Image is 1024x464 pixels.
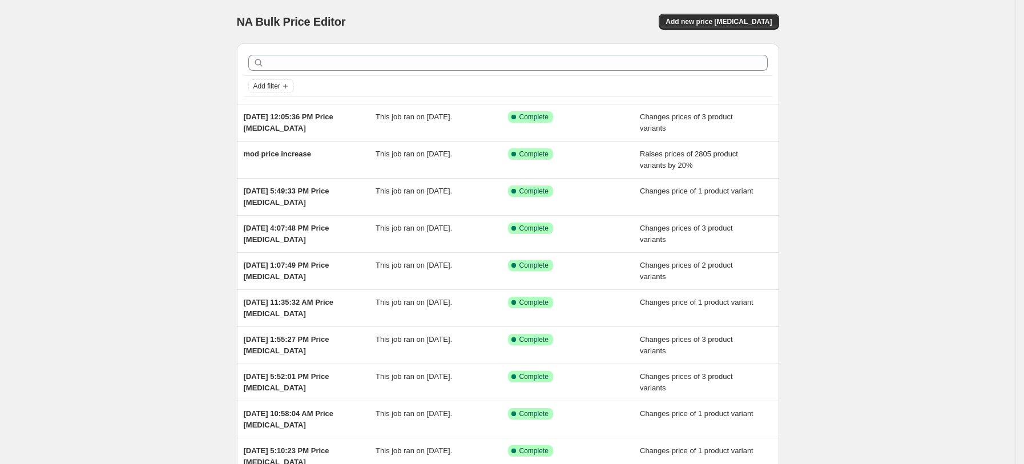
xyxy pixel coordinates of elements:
[244,261,329,281] span: [DATE] 1:07:49 PM Price [MEDICAL_DATA]
[640,298,753,306] span: Changes price of 1 product variant
[376,112,452,121] span: This job ran on [DATE].
[640,187,753,195] span: Changes price of 1 product variant
[244,224,329,244] span: [DATE] 4:07:48 PM Price [MEDICAL_DATA]
[659,14,779,30] button: Add new price [MEDICAL_DATA]
[640,335,733,355] span: Changes prices of 3 product variants
[519,335,549,344] span: Complete
[376,224,452,232] span: This job ran on [DATE].
[640,261,733,281] span: Changes prices of 2 product variants
[244,335,329,355] span: [DATE] 1:55:27 PM Price [MEDICAL_DATA]
[519,372,549,381] span: Complete
[244,298,334,318] span: [DATE] 11:35:32 AM Price [MEDICAL_DATA]
[519,446,549,455] span: Complete
[244,112,333,132] span: [DATE] 12:05:36 PM Price [MEDICAL_DATA]
[244,150,312,158] span: mod price increase
[244,372,329,392] span: [DATE] 5:52:01 PM Price [MEDICAL_DATA]
[640,224,733,244] span: Changes prices of 3 product variants
[376,446,452,455] span: This job ran on [DATE].
[519,224,549,233] span: Complete
[376,298,452,306] span: This job ran on [DATE].
[640,150,738,170] span: Raises prices of 2805 product variants by 20%
[237,15,346,28] span: NA Bulk Price Editor
[244,187,329,207] span: [DATE] 5:49:33 PM Price [MEDICAL_DATA]
[519,409,549,418] span: Complete
[519,261,549,270] span: Complete
[519,298,549,307] span: Complete
[376,372,452,381] span: This job ran on [DATE].
[640,409,753,418] span: Changes price of 1 product variant
[640,372,733,392] span: Changes prices of 3 product variants
[519,112,549,122] span: Complete
[253,82,280,91] span: Add filter
[376,150,452,158] span: This job ran on [DATE].
[376,409,452,418] span: This job ran on [DATE].
[519,150,549,159] span: Complete
[376,261,452,269] span: This job ran on [DATE].
[376,187,452,195] span: This job ran on [DATE].
[244,409,334,429] span: [DATE] 10:58:04 AM Price [MEDICAL_DATA]
[376,335,452,344] span: This job ran on [DATE].
[666,17,772,26] span: Add new price [MEDICAL_DATA]
[640,112,733,132] span: Changes prices of 3 product variants
[519,187,549,196] span: Complete
[248,79,294,93] button: Add filter
[640,446,753,455] span: Changes price of 1 product variant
